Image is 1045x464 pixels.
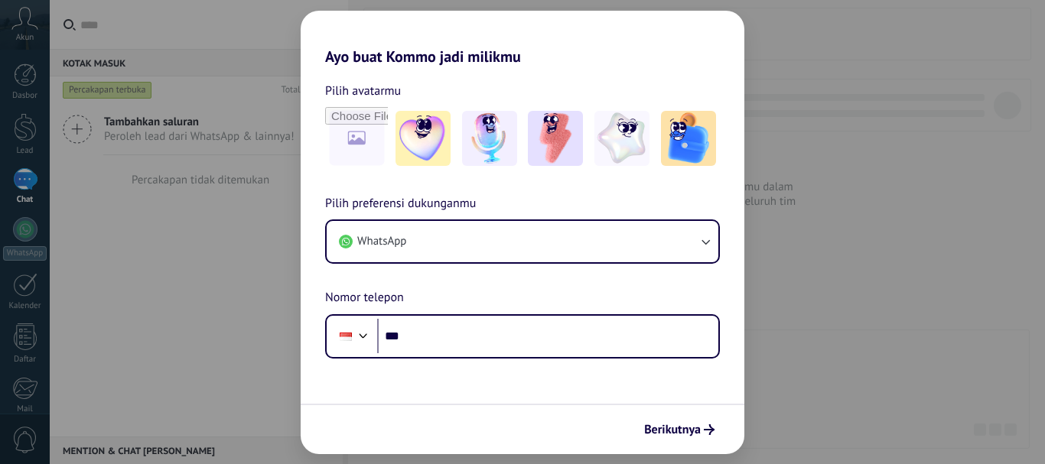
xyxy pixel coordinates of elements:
img: -1.jpeg [396,111,451,166]
button: Berikutnya [637,417,721,443]
span: WhatsApp [357,234,406,249]
span: Berikutnya [644,424,701,435]
span: Nomor telepon [325,288,404,308]
div: Indonesia: + 62 [331,320,360,352]
img: -4.jpeg [594,111,649,166]
h2: Ayo buat Kommo jadi milikmu [301,11,744,66]
span: Pilih avatarmu [325,81,401,101]
img: -5.jpeg [661,111,716,166]
img: -2.jpeg [462,111,517,166]
span: Pilih preferensi dukunganmu [325,194,476,214]
button: WhatsApp [327,221,718,262]
img: -3.jpeg [528,111,583,166]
